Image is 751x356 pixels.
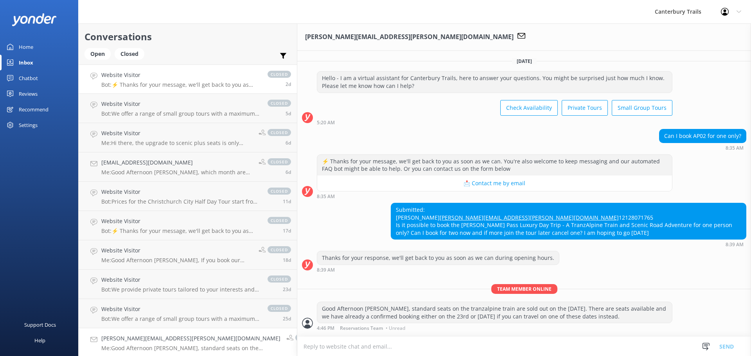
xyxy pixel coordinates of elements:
p: Me: Good Afternoon [PERSON_NAME], If you book our Private [GEOGRAPHIC_DATA] Full day tour we coul... [101,257,253,264]
span: Sep 15 2025 03:29am (UTC +12:00) Pacific/Auckland [286,81,291,88]
h4: [PERSON_NAME][EMAIL_ADDRESS][PERSON_NAME][DOMAIN_NAME] [101,334,280,343]
span: Team member online [491,284,557,294]
h4: Website Visitor [101,188,260,196]
div: Closed [115,48,144,60]
div: Chatbot [19,70,38,86]
span: [DATE] [512,58,537,64]
a: Closed [115,49,148,58]
p: Bot: We provide private tours tailored to your interests and schedule. Whether you're looking for... [101,286,260,293]
span: closed [268,100,291,107]
div: Aug 19 2025 08:39am (UTC +12:00) Pacific/Auckland [391,242,746,247]
span: Sep 12 2025 02:24am (UTC +12:00) Pacific/Auckland [286,110,291,117]
div: Thanks for your response, we'll get back to you as soon as we can during opening hours. [317,251,559,265]
p: Me: Good Afternoon [PERSON_NAME], standard seats on the tranzalpine train are sold out on the [DA... [101,345,280,352]
span: closed [295,334,319,341]
p: Bot: We offer a range of small group tours with a maximum of 8 guests, highlighting the best of t... [101,315,260,322]
div: Help [34,333,45,348]
a: Website VisitorMe:Hi there, the upgrade to scenic plus seats is only possible when the tour has b... [79,123,297,152]
div: Recommend [19,102,49,117]
span: closed [268,71,291,78]
strong: 8:39 AM [317,268,335,272]
p: Bot: ⚡ Thanks for your message, we'll get back to you as soon as we can. You're also welcome to k... [101,227,260,234]
div: 2025-08-19T04:50:22.946 [302,335,746,348]
div: Aug 19 2025 08:35am (UTC +12:00) Pacific/Auckland [317,193,672,199]
h2: Conversations [84,29,291,44]
div: ⚡ Thanks for your message, we'll get back to you as soon as we can. You're also welcome to keep m... [317,155,672,175]
div: Aug 19 2025 08:39am (UTC +12:00) Pacific/Auckland [317,267,559,272]
a: Open [84,49,115,58]
a: [EMAIL_ADDRESS][DOMAIN_NAME]Me:Good Afternoon [PERSON_NAME], which month are you referring to whe... [79,152,297,182]
span: closed [268,129,291,136]
span: • Unread [386,326,405,331]
h4: [EMAIL_ADDRESS][DOMAIN_NAME] [101,158,253,167]
span: Sep 10 2025 02:53pm (UTC +12:00) Pacific/Auckland [286,169,291,175]
span: Reservations Team [340,326,383,331]
strong: 4:46 PM [317,326,334,331]
h4: Website Visitor [101,71,260,79]
span: closed [268,217,291,224]
button: Check Availability [500,100,558,116]
img: yonder-white-logo.png [12,13,57,26]
span: Aug 24 2025 03:00pm (UTC +12:00) Pacific/Auckland [283,286,291,293]
div: Good Afternoon [PERSON_NAME], standard seats on the tranzalpine train are sold out on the [DATE].... [317,302,672,323]
div: Support Docs [24,317,56,333]
p: Bot: Prices for the Christchurch City Half Day Tour start from NZD $455 for adults and $227.50 fo... [101,198,260,205]
h4: Website Visitor [101,217,260,225]
strong: 5:20 AM [317,120,335,125]
span: Sep 10 2025 02:55pm (UTC +12:00) Pacific/Auckland [286,140,291,146]
span: Sep 05 2025 10:31pm (UTC +12:00) Pacific/Auckland [283,198,291,205]
span: closed [268,246,291,253]
span: closed [268,305,291,312]
p: Me: Good Afternoon [PERSON_NAME], which month are you referring to when you mention the 6th and 1... [101,169,253,176]
div: Inbox [19,55,33,70]
a: Website VisitorBot:⚡ Thanks for your message, we'll get back to you as soon as we can. You're als... [79,64,297,94]
div: Submitted: [PERSON_NAME] 12128071765 Is it possible to book the [PERSON_NAME] Pass Luxury Day Tri... [391,203,746,239]
div: Home [19,39,33,55]
strong: 8:35 AM [317,194,335,199]
strong: 8:35 AM [726,146,744,150]
h4: Website Visitor [101,129,253,138]
p: Me: Hi there, the upgrade to scenic plus seats is only possible when the tour has been booked pri... [101,140,253,147]
h3: [PERSON_NAME][EMAIL_ADDRESS][PERSON_NAME][DOMAIN_NAME] [305,32,514,42]
a: Website VisitorBot:We provide private tours tailored to your interests and schedule. Whether you'... [79,270,297,299]
span: closed [268,158,291,165]
strong: 8:39 AM [726,242,744,247]
div: Open [84,48,111,60]
span: Aug 29 2025 02:11pm (UTC +12:00) Pacific/Auckland [283,257,291,263]
div: Reviews [19,86,38,102]
a: Website VisitorMe:Good Afternoon [PERSON_NAME], If you book our Private [GEOGRAPHIC_DATA] Full da... [79,240,297,270]
div: Email sent to customer [317,335,746,348]
button: Private Tours [562,100,608,116]
h4: Website Visitor [101,305,260,313]
div: Aug 19 2025 05:20am (UTC +12:00) Pacific/Auckland [317,120,672,125]
div: Settings [19,117,38,133]
a: Website VisitorBot:Prices for the Christchurch City Half Day Tour start from NZD $455 for adults ... [79,182,297,211]
div: Can I book AP02 for one only? [659,129,746,143]
span: Aug 22 2025 11:03pm (UTC +12:00) Pacific/Auckland [283,315,291,322]
a: Website VisitorBot:We offer a range of small group tours with a maximum of 8 guests, highlighting... [79,94,297,123]
div: Aug 19 2025 08:35am (UTC +12:00) Pacific/Auckland [659,145,746,150]
div: Hello - I am a virtual assistant for Canterbury Trails, here to answer your questions. You might ... [317,72,672,92]
a: Website VisitorBot:We offer a range of small group tours with a maximum of 8 guests, highlighting... [79,299,297,328]
p: Bot: ⚡ Thanks for your message, we'll get back to you as soon as we can. You're also welcome to k... [101,81,260,88]
div: Aug 19 2025 04:46pm (UTC +12:00) Pacific/Auckland [317,325,672,331]
a: [PERSON_NAME][EMAIL_ADDRESS][PERSON_NAME][DOMAIN_NAME] [440,214,619,221]
h4: Website Visitor [101,100,260,108]
span: closed [268,275,291,283]
span: Aug 31 2025 01:58am (UTC +12:00) Pacific/Auckland [283,227,291,234]
a: Website VisitorBot:⚡ Thanks for your message, we'll get back to you as soon as we can. You're als... [79,211,297,240]
button: 📩 Contact me by email [317,175,672,191]
p: Bot: We offer a range of small group tours with a maximum of 8 guests, highlighting the best of t... [101,110,260,117]
button: Small Group Tours [612,100,672,116]
span: closed [268,188,291,195]
h4: Website Visitor [101,275,260,284]
h4: Website Visitor [101,246,253,255]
